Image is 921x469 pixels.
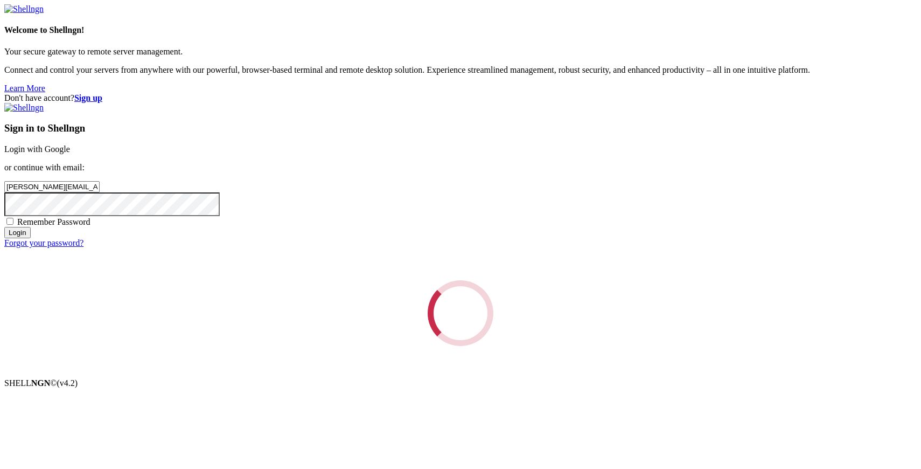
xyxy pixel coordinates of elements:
a: Sign up [74,93,102,102]
img: Shellngn [4,4,44,14]
a: Forgot your password? [4,238,83,247]
input: Login [4,227,31,238]
p: or continue with email: [4,163,917,173]
a: Learn More [4,84,45,93]
input: Email address [4,181,100,192]
img: Shellngn [4,103,44,113]
input: Remember Password [6,218,13,225]
h4: Welcome to Shellngn! [4,25,917,35]
span: SHELL © [4,378,78,388]
p: Your secure gateway to remote server management. [4,47,917,57]
p: Connect and control your servers from anywhere with our powerful, browser-based terminal and remo... [4,65,917,75]
span: Remember Password [17,217,90,226]
a: Login with Google [4,144,70,154]
div: Loading... [428,280,493,346]
b: NGN [31,378,51,388]
div: Don't have account? [4,93,917,103]
h3: Sign in to Shellngn [4,122,917,134]
span: 4.2.0 [57,378,78,388]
